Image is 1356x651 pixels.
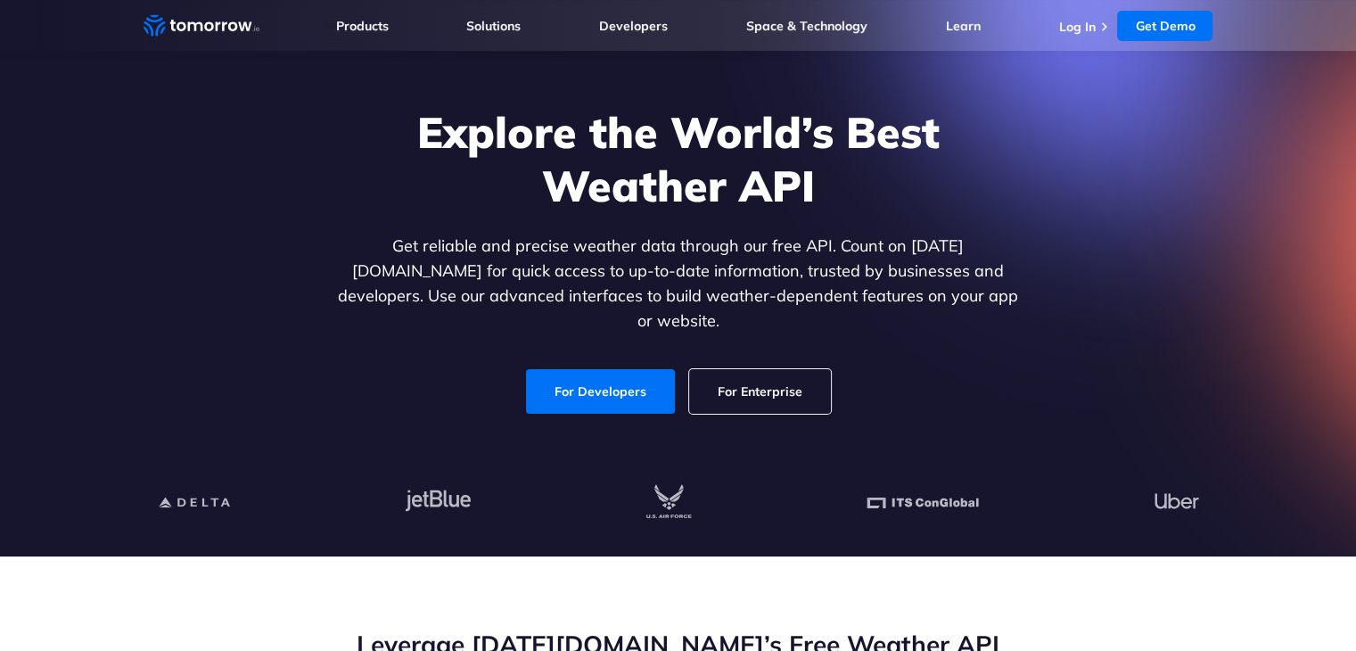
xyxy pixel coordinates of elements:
[466,18,521,34] a: Solutions
[689,369,831,414] a: For Enterprise
[334,234,1023,334] p: Get reliable and precise weather data through our free API. Count on [DATE][DOMAIN_NAME] for quic...
[144,12,259,39] a: Home link
[526,369,675,414] a: For Developers
[336,18,389,34] a: Products
[334,105,1023,212] h1: Explore the World’s Best Weather API
[1058,19,1095,35] a: Log In
[946,18,981,34] a: Learn
[599,18,668,34] a: Developers
[1117,11,1212,41] a: Get Demo
[746,18,867,34] a: Space & Technology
